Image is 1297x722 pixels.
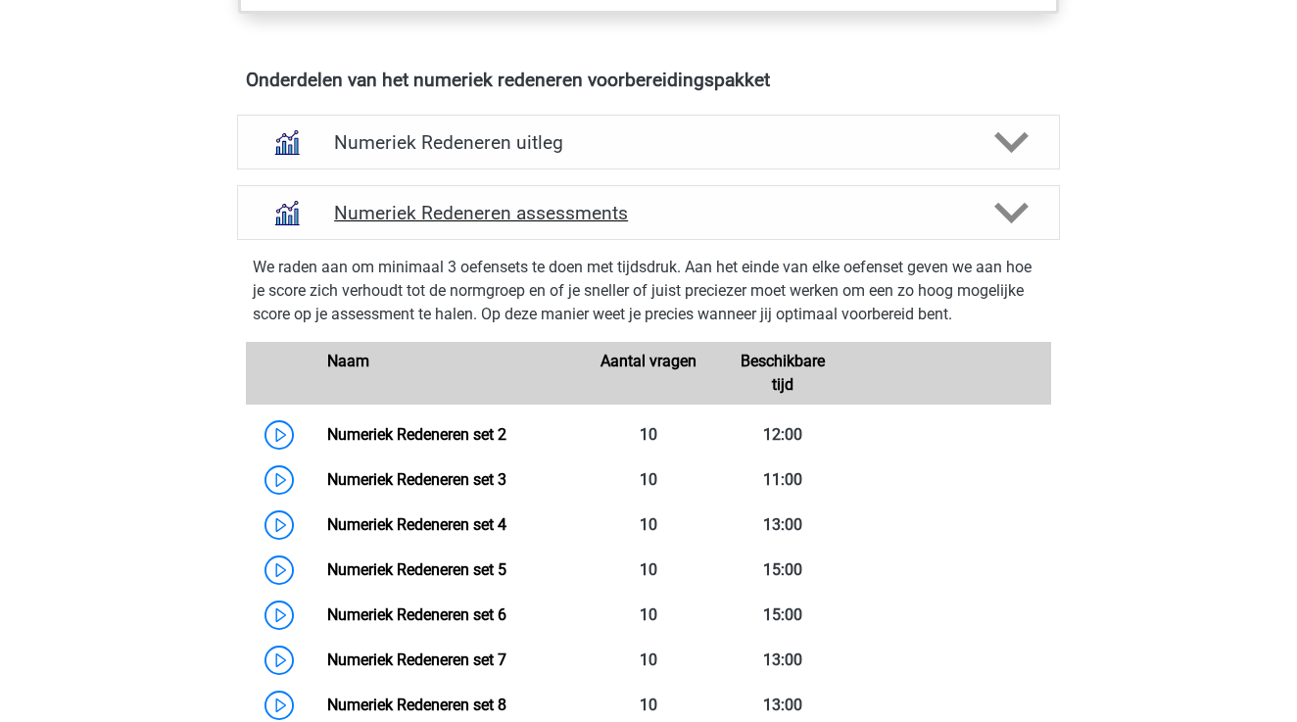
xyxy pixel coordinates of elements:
[327,605,506,624] a: Numeriek Redeneren set 6
[262,118,312,168] img: numeriek redeneren uitleg
[327,650,506,669] a: Numeriek Redeneren set 7
[581,350,715,397] div: Aantal vragen
[327,696,506,714] a: Numeriek Redeneren set 8
[715,350,849,397] div: Beschikbare tijd
[229,115,1068,169] a: uitleg Numeriek Redeneren uitleg
[246,69,1051,91] h4: Onderdelen van het numeriek redeneren voorbereidingspakket
[327,425,506,444] a: Numeriek Redeneren set 2
[327,560,506,579] a: Numeriek Redeneren set 5
[262,188,312,238] img: numeriek redeneren assessments
[327,515,506,534] a: Numeriek Redeneren set 4
[334,131,963,154] h4: Numeriek Redeneren uitleg
[253,256,1044,326] p: We raden aan om minimaal 3 oefensets te doen met tijdsdruk. Aan het einde van elke oefenset geven...
[229,185,1068,240] a: assessments Numeriek Redeneren assessments
[334,202,963,224] h4: Numeriek Redeneren assessments
[312,350,581,397] div: Naam
[327,470,506,489] a: Numeriek Redeneren set 3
